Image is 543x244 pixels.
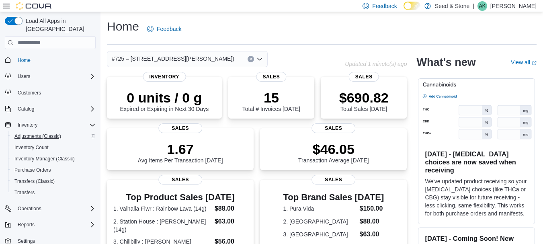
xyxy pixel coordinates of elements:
[2,71,99,82] button: Users
[11,176,58,186] a: Transfers (Classic)
[14,88,96,98] span: Customers
[158,123,203,133] span: Sales
[14,104,37,114] button: Catalog
[14,220,96,230] span: Reports
[425,150,528,174] h3: [DATE] - [MEDICAL_DATA] choices are now saved when receiving
[138,141,223,164] div: Avg Items Per Transaction [DATE]
[14,120,41,130] button: Inventory
[11,143,96,152] span: Inventory Count
[14,72,96,81] span: Users
[215,217,247,226] dd: $63.00
[18,205,41,212] span: Operations
[107,18,139,35] h1: Home
[479,1,486,11] span: AK
[14,133,61,139] span: Adjustments (Classic)
[349,72,379,82] span: Sales
[532,61,537,66] svg: External link
[144,21,184,37] a: Feedback
[11,188,38,197] a: Transfers
[8,131,99,142] button: Adjustments (Classic)
[158,175,203,185] span: Sales
[11,131,64,141] a: Adjustments (Classic)
[11,131,96,141] span: Adjustments (Classic)
[339,90,389,106] p: $690.82
[120,90,209,106] p: 0 units / 0 g
[157,25,181,33] span: Feedback
[11,165,54,175] a: Purchase Orders
[2,119,99,131] button: Inventory
[283,217,356,226] dt: 2. [GEOGRAPHIC_DATA]
[248,56,254,62] button: Clear input
[113,193,247,202] h3: Top Product Sales [DATE]
[283,193,384,202] h3: Top Brand Sales [DATE]
[14,189,35,196] span: Transfers
[2,87,99,98] button: Customers
[8,142,99,153] button: Inventory Count
[2,54,99,66] button: Home
[14,88,44,98] a: Customers
[143,72,186,82] span: Inventory
[425,177,528,217] p: We've updated product receiving so your [MEDICAL_DATA] choices (like THCa or CBG) stay visible fo...
[8,164,99,176] button: Purchase Orders
[298,141,369,164] div: Transaction Average [DATE]
[298,141,369,157] p: $46.05
[11,154,96,164] span: Inventory Manager (Classic)
[8,153,99,164] button: Inventory Manager (Classic)
[14,204,96,213] span: Operations
[283,230,356,238] dt: 3. [GEOGRAPHIC_DATA]
[14,156,75,162] span: Inventory Manager (Classic)
[11,154,78,164] a: Inventory Manager (Classic)
[416,56,475,69] h2: What's new
[14,144,49,151] span: Inventory Count
[14,120,96,130] span: Inventory
[138,141,223,157] p: 1.67
[11,188,96,197] span: Transfers
[2,203,99,214] button: Operations
[311,123,356,133] span: Sales
[14,55,96,65] span: Home
[8,176,99,187] button: Transfers (Classic)
[242,90,300,112] div: Total # Invoices [DATE]
[511,59,537,66] a: View allExternal link
[2,103,99,115] button: Catalog
[473,1,474,11] p: |
[14,55,34,65] a: Home
[23,17,96,33] span: Load All Apps in [GEOGRAPHIC_DATA]
[435,1,469,11] p: Seed & Stone
[14,220,38,230] button: Reports
[256,56,263,62] button: Open list of options
[477,1,487,11] div: Arun Kumar
[18,106,34,112] span: Catalog
[14,204,45,213] button: Operations
[2,219,99,230] button: Reports
[112,54,234,64] span: #725 – [STREET_ADDRESS][PERSON_NAME])
[11,165,96,175] span: Purchase Orders
[311,175,356,185] span: Sales
[339,90,389,112] div: Total Sales [DATE]
[242,90,300,106] p: 15
[16,2,52,10] img: Cova
[372,2,397,10] span: Feedback
[11,143,52,152] a: Inventory Count
[18,90,41,96] span: Customers
[14,104,96,114] span: Catalog
[18,57,31,64] span: Home
[345,61,407,67] p: Updated 1 minute(s) ago
[18,221,35,228] span: Reports
[360,217,384,226] dd: $88.00
[283,205,356,213] dt: 1. Pura Vida
[490,1,537,11] p: [PERSON_NAME]
[360,230,384,239] dd: $63.00
[18,73,30,80] span: Users
[113,205,211,213] dt: 1. Valhalla Flwr : Rainbow Lava (14g)
[256,72,286,82] span: Sales
[14,72,33,81] button: Users
[404,2,420,10] input: Dark Mode
[215,204,247,213] dd: $88.00
[8,187,99,198] button: Transfers
[120,90,209,112] div: Expired or Expiring in Next 30 Days
[11,176,96,186] span: Transfers (Classic)
[14,167,51,173] span: Purchase Orders
[18,122,37,128] span: Inventory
